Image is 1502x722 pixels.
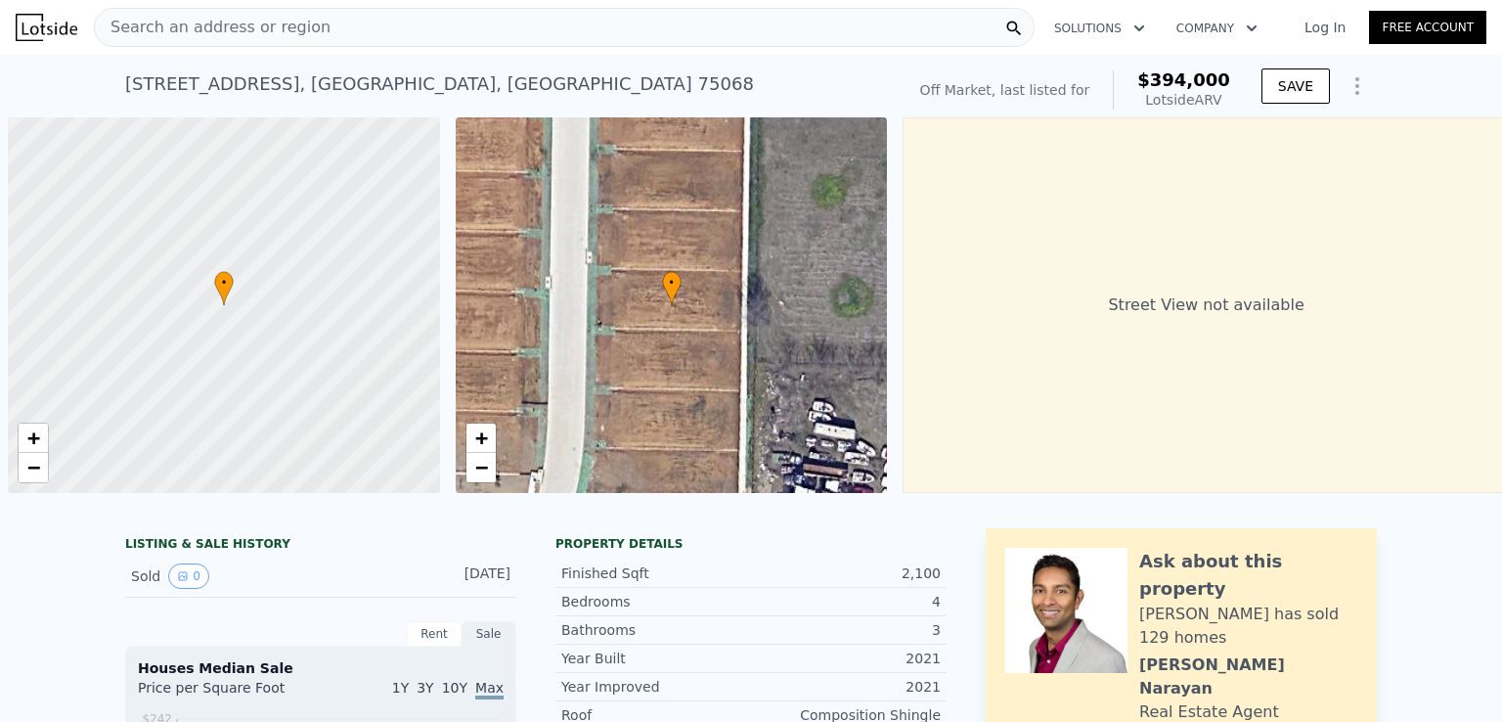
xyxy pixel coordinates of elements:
div: Houses Median Sale [138,658,504,678]
span: + [474,426,487,450]
a: Zoom out [466,453,496,482]
a: Log In [1281,18,1369,37]
button: Company [1161,11,1273,46]
a: Zoom out [19,453,48,482]
button: Show Options [1338,67,1377,106]
div: Year Improved [561,677,751,697]
div: 4 [751,592,941,611]
div: Bathrooms [561,620,751,640]
span: $394,000 [1137,69,1230,90]
span: • [662,274,682,292]
div: Property details [555,536,947,552]
div: [PERSON_NAME] has sold 129 homes [1139,603,1357,650]
button: Solutions [1038,11,1161,46]
div: Sold [131,564,305,589]
div: Bedrooms [561,592,751,611]
div: Finished Sqft [561,564,751,583]
span: 3Y [417,680,433,696]
div: Off Market, last listed for [920,80,1090,100]
a: Zoom in [19,424,48,453]
div: 2021 [751,649,941,668]
span: + [27,426,40,450]
a: Free Account [1369,11,1486,44]
div: • [662,271,682,305]
a: Zoom in [466,424,496,453]
span: − [474,455,487,479]
div: Ask about this property [1139,548,1357,603]
span: Max [475,680,504,699]
div: 2021 [751,677,941,697]
div: 2,100 [751,564,941,583]
div: Price per Square Foot [138,678,321,709]
div: 3 [751,620,941,640]
div: LISTING & SALE HISTORY [125,536,516,556]
span: − [27,455,40,479]
div: Sale [462,621,516,647]
div: [STREET_ADDRESS] , [GEOGRAPHIC_DATA] , [GEOGRAPHIC_DATA] 75068 [125,70,754,98]
span: 10Y [442,680,467,696]
img: Lotside [16,14,77,41]
button: View historical data [168,564,209,589]
div: Lotside ARV [1137,90,1230,110]
div: • [214,271,234,305]
span: Search an address or region [95,16,331,39]
span: • [214,274,234,292]
div: [DATE] [423,564,510,589]
button: SAVE [1261,68,1330,104]
span: 1Y [392,680,409,696]
div: Year Built [561,649,751,668]
div: Rent [407,621,462,647]
div: [PERSON_NAME] Narayan [1139,654,1357,700]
